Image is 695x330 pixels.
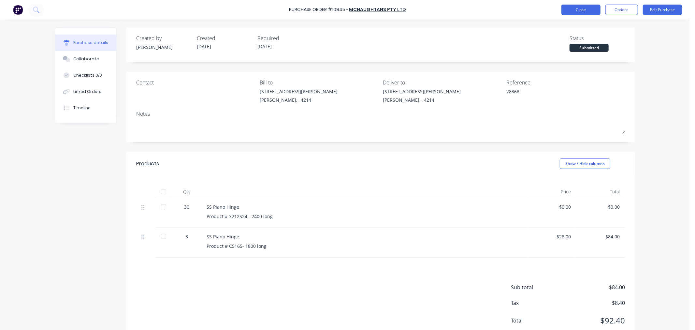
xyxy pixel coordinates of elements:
span: Total [511,317,560,324]
div: Bill to [260,79,378,86]
span: Tax [511,299,560,307]
button: Edit Purchase [643,5,682,15]
span: $8.40 [560,299,625,307]
div: Checklists 0/0 [73,72,102,78]
div: Product # 3212S24 - 2400 long [207,213,522,220]
div: Created by [136,34,192,42]
button: Linked Orders [55,83,116,100]
div: $84.00 [581,233,620,240]
div: [PERSON_NAME] [136,44,192,51]
div: [STREET_ADDRESS][PERSON_NAME] [383,88,461,95]
div: $0.00 [581,203,620,210]
div: Total [576,185,625,198]
div: Created [197,34,252,42]
div: Purchase details [73,40,108,46]
span: Sub total [511,283,560,291]
span: $84.00 [560,283,625,291]
a: Mcnaughtans Pty Ltd [349,7,406,13]
div: Status [570,34,625,42]
div: $0.00 [532,203,571,210]
div: Reference [506,79,625,86]
button: Show / Hide columns [560,158,610,169]
button: Purchase details [55,35,116,51]
textarea: 28868 [506,88,588,103]
div: [PERSON_NAME], , 4214 [260,97,338,103]
img: Factory [13,5,23,15]
div: Products [136,160,159,168]
button: Collaborate [55,51,116,67]
div: Price [527,185,576,198]
div: Purchase Order #10945 - [289,7,348,13]
div: SS Piano Hinge [207,233,522,240]
div: [PERSON_NAME], , 4214 [383,97,461,103]
div: Notes [136,110,625,118]
span: $92.40 [560,315,625,326]
div: Linked Orders [73,89,101,95]
div: Deliver to [383,79,502,86]
div: Contact [136,79,255,86]
div: Qty [172,185,201,198]
div: Collaborate [73,56,99,62]
button: Checklists 0/0 [55,67,116,83]
div: $28.00 [532,233,571,240]
button: Options [605,5,638,15]
div: 3 [177,233,196,240]
div: [STREET_ADDRESS][PERSON_NAME] [260,88,338,95]
button: Close [561,5,601,15]
button: Timeline [55,100,116,116]
div: 30 [177,203,196,210]
div: Timeline [73,105,91,111]
div: Product # C5165- 1800 long [207,243,522,249]
div: SS Piano Hinge [207,203,522,210]
div: Required [257,34,313,42]
div: Submitted [570,44,609,52]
